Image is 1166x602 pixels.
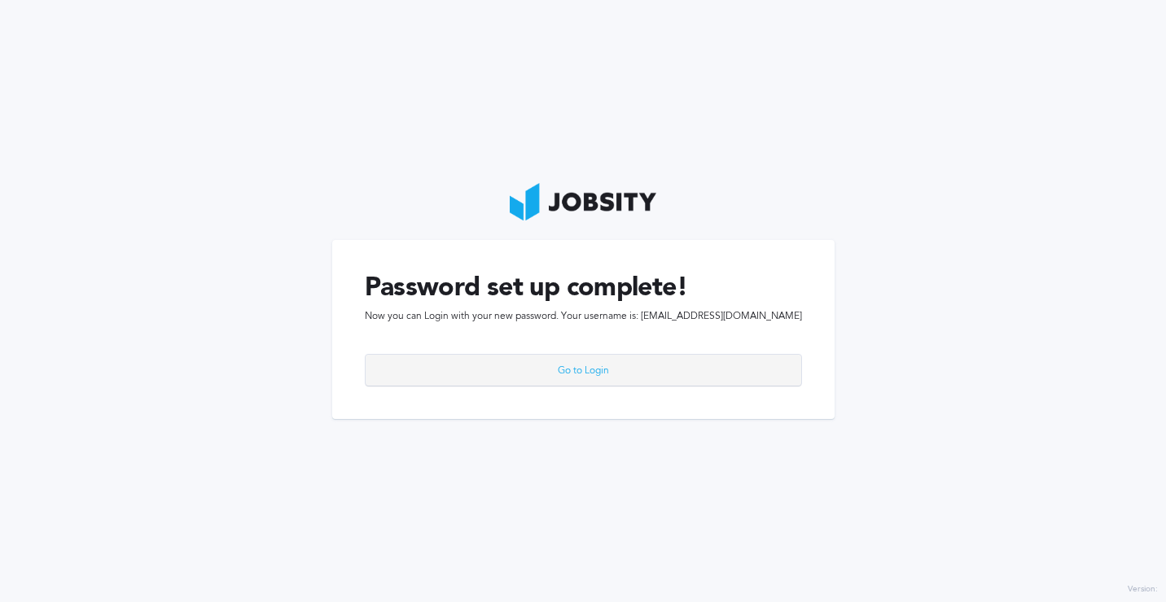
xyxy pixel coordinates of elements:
[365,273,802,303] h1: Password set up complete!
[365,354,802,386] button: Go to Login
[1128,585,1158,595] label: Version:
[366,355,801,387] div: Go to Login
[365,311,802,322] span: Now you can Login with your new password. Your username is: [EMAIL_ADDRESS][DOMAIN_NAME]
